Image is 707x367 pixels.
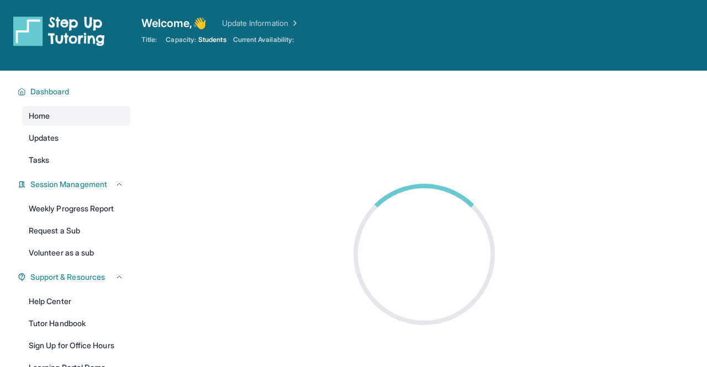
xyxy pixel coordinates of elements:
[22,106,130,126] a: Home
[22,313,130,333] a: Tutor Handbook
[22,128,130,148] a: Updates
[22,291,130,311] a: Help Center
[13,15,105,46] img: logo
[288,18,299,29] img: Chevron Right
[222,18,299,29] a: Update Information
[26,86,124,97] button: Dashboard
[233,35,294,44] span: Current Availability:
[22,199,130,219] a: Weekly Progress Report
[29,132,59,143] span: Updates
[22,150,130,170] a: Tasks
[166,35,196,44] span: Capacity:
[30,86,70,97] span: Dashboard
[29,155,49,166] span: Tasks
[26,179,124,190] button: Session Management
[26,272,124,283] button: Support & Resources
[30,179,107,190] span: Session Management
[22,336,130,355] a: Sign Up for Office Hours
[198,35,226,44] span: Students
[29,110,50,121] span: Home
[141,15,207,31] span: Welcome, 👋
[141,35,157,44] span: Title:
[22,243,130,263] a: Volunteer as a sub
[30,272,105,283] span: Support & Resources
[22,221,130,241] a: Request a Sub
